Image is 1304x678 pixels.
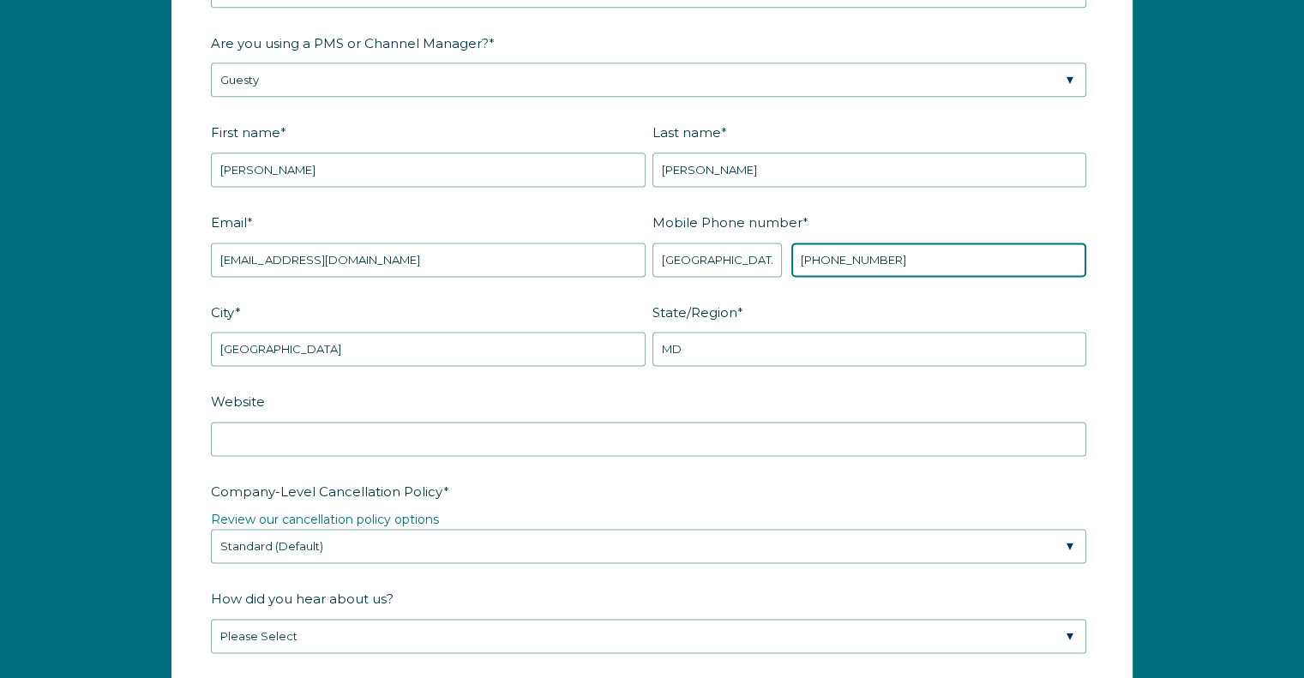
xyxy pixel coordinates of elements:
[211,299,235,326] span: City
[211,30,489,57] span: Are you using a PMS or Channel Manager?
[652,299,737,326] span: State/Region
[211,119,280,146] span: First name
[211,209,247,236] span: Email
[652,209,802,236] span: Mobile Phone number
[211,478,443,505] span: Company-Level Cancellation Policy
[211,512,439,527] a: Review our cancellation policy options
[652,119,721,146] span: Last name
[211,388,265,415] span: Website
[211,585,394,612] span: How did you hear about us?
